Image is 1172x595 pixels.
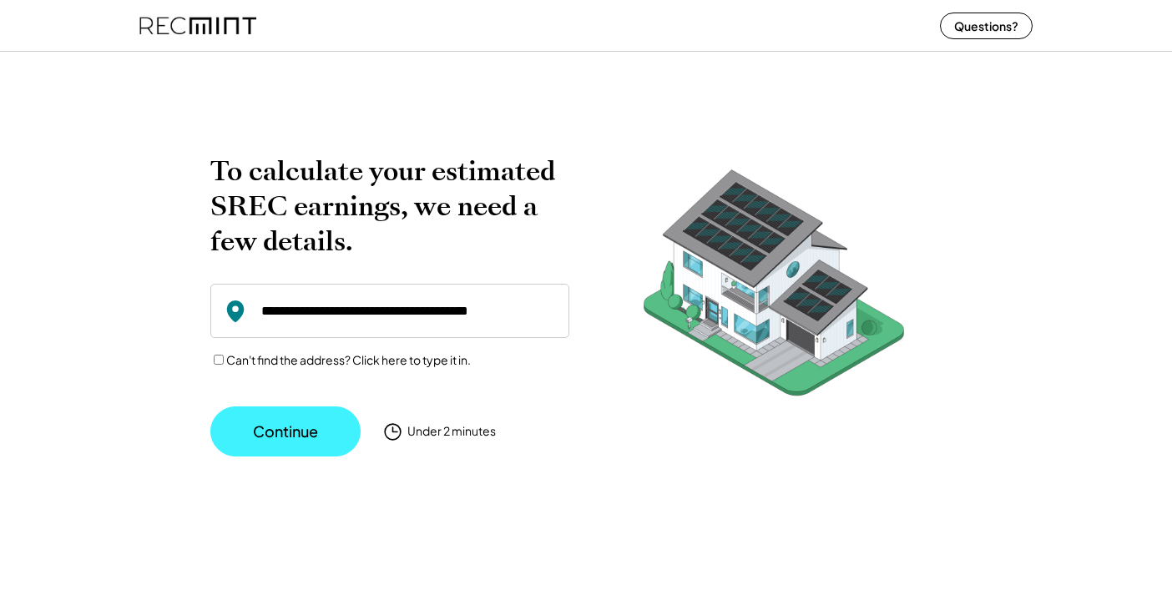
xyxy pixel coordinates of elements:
[210,154,569,259] h2: To calculate your estimated SREC earnings, we need a few details.
[226,352,471,367] label: Can't find the address? Click here to type it in.
[611,154,937,421] img: RecMintArtboard%207.png
[407,423,496,440] div: Under 2 minutes
[139,3,256,48] img: recmint-logotype%403x%20%281%29.jpeg
[210,406,361,456] button: Continue
[940,13,1033,39] button: Questions?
